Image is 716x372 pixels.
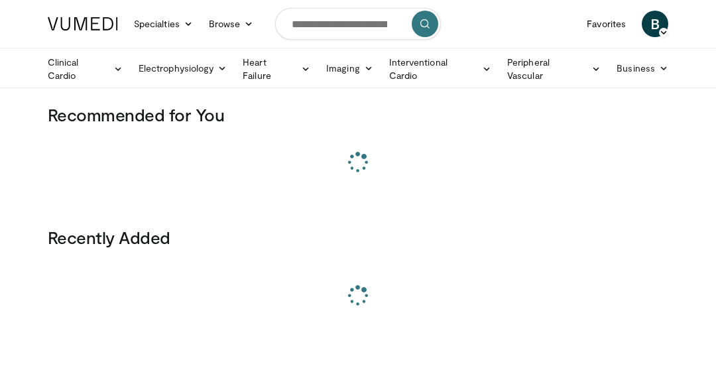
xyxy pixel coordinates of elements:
a: Heart Failure [235,56,318,82]
a: Imaging [318,55,381,82]
h3: Recommended for You [48,104,668,125]
a: B [642,11,668,37]
a: Clinical Cardio [40,56,131,82]
a: Peripheral Vascular [499,56,609,82]
a: Browse [201,11,262,37]
a: Interventional Cardio [381,56,499,82]
a: Specialties [126,11,201,37]
a: Electrophysiology [131,55,235,82]
a: Favorites [579,11,634,37]
h3: Recently Added [48,227,668,248]
a: Business [609,55,676,82]
img: VuMedi Logo [48,17,118,31]
input: Search topics, interventions [275,8,441,40]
